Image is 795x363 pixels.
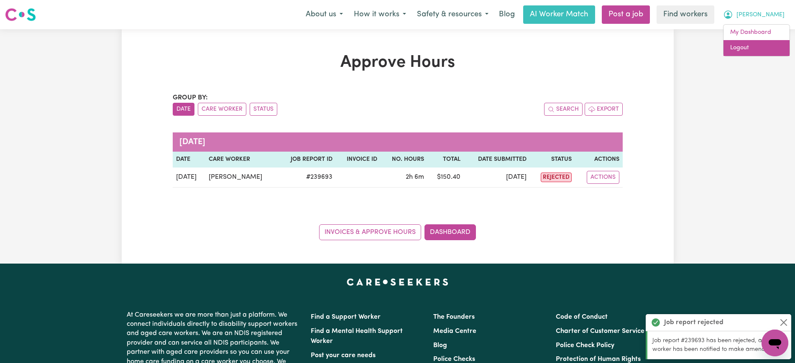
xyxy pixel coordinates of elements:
th: Care worker [205,152,278,168]
a: Logout [723,40,790,56]
button: Close [779,317,789,327]
th: Date [173,152,205,168]
a: Careseekers home page [347,279,448,285]
th: Status [530,152,575,168]
span: rejected [541,173,572,182]
td: [DATE] [464,168,530,188]
button: My Account [718,6,790,23]
a: Blog [433,342,447,349]
th: Actions [575,152,622,168]
a: Find a Support Worker [311,314,381,320]
button: Safety & resources [412,6,494,23]
span: [PERSON_NAME] [736,10,785,20]
a: Police Check Policy [556,342,614,349]
button: sort invoices by paid status [250,103,277,116]
td: # 239693 [278,168,336,188]
button: Actions [587,171,619,184]
button: About us [300,6,348,23]
div: My Account [723,24,790,56]
a: Protection of Human Rights [556,356,641,363]
a: My Dashboard [723,25,790,41]
button: sort invoices by care worker [198,103,246,116]
a: Dashboard [424,224,476,240]
button: Export [585,103,623,116]
a: Police Checks [433,356,475,363]
iframe: Button to launch messaging window [762,330,788,356]
span: Group by: [173,94,208,101]
strong: Job report rejected [664,317,723,327]
th: Invoice ID [336,152,381,168]
a: Post your care needs [311,352,376,359]
a: Charter of Customer Service [556,328,644,335]
caption: [DATE] [173,132,623,152]
h1: Approve Hours [173,53,623,73]
button: How it works [348,6,412,23]
button: Search [544,103,583,116]
span: 2 hours 6 minutes [406,174,424,180]
p: Job report #239693 has been rejected, and your worker has been notified to make amends. [652,336,786,354]
a: Code of Conduct [556,314,608,320]
img: Careseekers logo [5,7,36,22]
button: sort invoices by date [173,103,194,116]
td: [DATE] [173,168,205,188]
td: [PERSON_NAME] [205,168,278,188]
a: Invoices & Approve Hours [319,224,421,240]
a: AI Worker Match [523,5,595,24]
a: Blog [494,5,520,24]
th: Date Submitted [464,152,530,168]
a: Find workers [657,5,714,24]
a: Media Centre [433,328,476,335]
td: $ 150.40 [427,168,464,188]
a: The Founders [433,314,475,320]
th: Job Report ID [278,152,336,168]
a: Find a Mental Health Support Worker [311,328,403,345]
th: Total [427,152,464,168]
a: Post a job [602,5,650,24]
a: Careseekers logo [5,5,36,24]
th: No. Hours [381,152,427,168]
